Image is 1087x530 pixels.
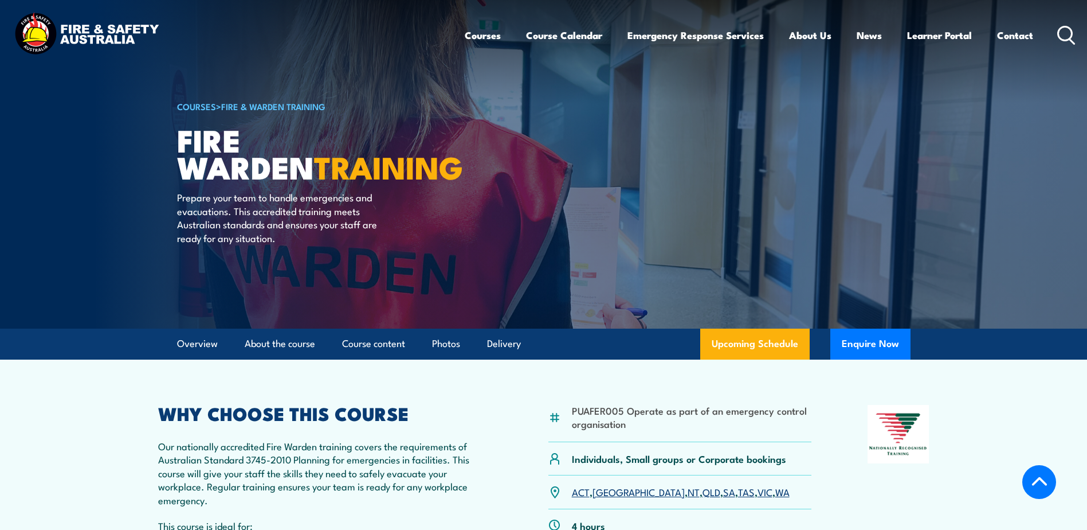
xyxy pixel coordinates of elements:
[177,190,386,244] p: Prepare your team to handle emergencies and evacuations. This accredited training meets Australia...
[758,485,772,498] a: VIC
[158,405,493,421] h2: WHY CHOOSE THIS COURSE
[245,329,315,359] a: About the course
[830,329,911,360] button: Enquire Now
[158,439,493,506] p: Our nationally accredited Fire Warden training covers the requirements of Australian Standard 374...
[592,485,685,498] a: [GEOGRAPHIC_DATA]
[177,126,460,180] h1: Fire Warden
[627,20,764,50] a: Emergency Response Services
[738,485,755,498] a: TAS
[868,405,929,463] img: Nationally Recognised Training logo.
[572,404,812,431] li: PUAFER005 Operate as part of an emergency control organisation
[526,20,602,50] a: Course Calendar
[432,329,460,359] a: Photos
[572,485,790,498] p: , , , , , , ,
[688,485,700,498] a: NT
[775,485,790,498] a: WA
[177,100,216,112] a: COURSES
[221,100,325,112] a: Fire & Warden Training
[857,20,882,50] a: News
[487,329,521,359] a: Delivery
[700,329,810,360] a: Upcoming Schedule
[703,485,720,498] a: QLD
[997,20,1033,50] a: Contact
[572,485,590,498] a: ACT
[572,452,786,465] p: Individuals, Small groups or Corporate bookings
[465,20,501,50] a: Courses
[177,329,218,359] a: Overview
[314,142,463,190] strong: TRAINING
[342,329,405,359] a: Course content
[789,20,831,50] a: About Us
[723,485,735,498] a: SA
[907,20,972,50] a: Learner Portal
[177,99,460,113] h6: >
